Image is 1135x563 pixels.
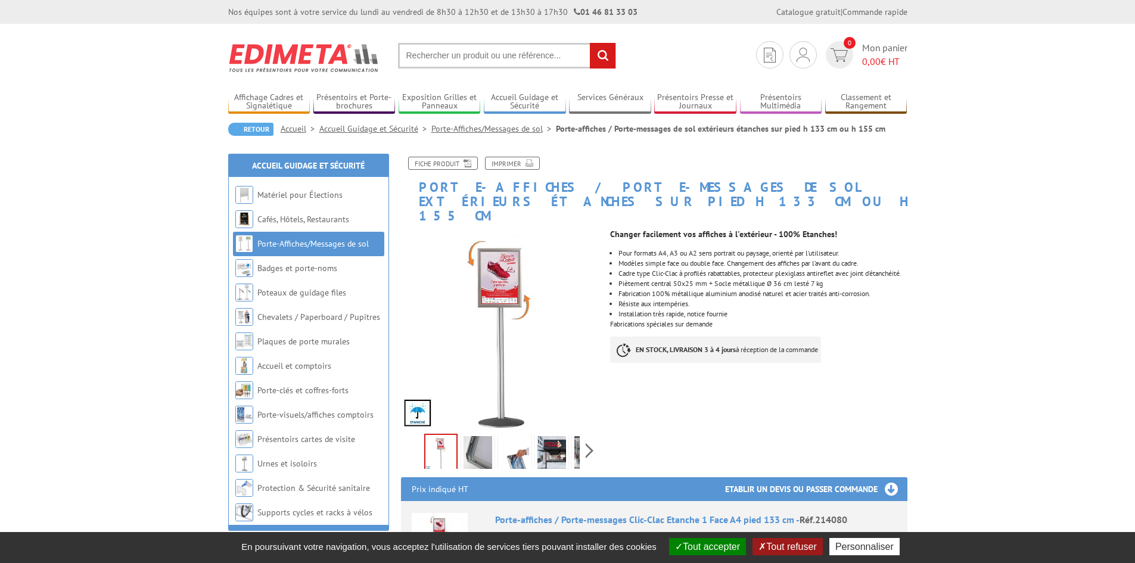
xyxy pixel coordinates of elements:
[636,345,736,354] strong: EN STOCK, LIVRAISON 3 à 4 jours
[618,300,907,307] li: Résiste aux intempéries.
[257,312,380,322] a: Chevalets / Paperboard / Pupitres
[235,357,253,375] img: Accueil et comptoirs
[776,6,907,18] div: |
[776,7,841,17] a: Catalogue gratuit
[235,308,253,326] img: Chevalets / Paperboard / Pupitres
[257,189,343,200] a: Matériel pour Élections
[281,123,319,134] a: Accueil
[257,263,337,273] a: Badges et porte-noms
[257,214,349,225] a: Cafés, Hôtels, Restaurants
[412,477,468,501] p: Prix indiqué HT
[618,260,907,267] li: Modèles simple face ou double face. Changement des affiches par l’avant du cadre.
[862,55,907,69] span: € HT
[752,538,822,555] button: Tout refuser
[257,238,369,249] a: Porte-Affiches/Messages de sol
[252,160,365,171] a: Accueil Guidage et Sécurité
[831,48,848,62] img: devis rapide
[574,7,638,17] strong: 01 46 81 33 03
[862,41,907,69] span: Mon panier
[431,123,556,134] a: Porte-Affiches/Messages de sol
[825,92,907,112] a: Classement et Rangement
[829,538,900,555] button: Personnaliser (fenêtre modale)
[537,436,566,473] img: porte_messages_sol_etanches_exterieurs_sur_pieds_214080_3.jpg
[235,455,253,472] img: Urnes et isoloirs
[484,92,566,112] a: Accueil Guidage et Sécurité
[500,436,529,473] img: 214080_detail.jpg
[425,435,456,472] img: panneaux_affichage_exterieurs_etanches_sur_pied_214080_fleche.jpg
[610,223,916,375] div: Fabrications spéciales sur demande
[228,92,310,112] a: Affichage Cadres et Signalétique
[257,507,372,518] a: Supports cycles et racks à vélos
[764,48,776,63] img: devis rapide
[844,37,856,49] span: 0
[319,123,431,134] a: Accueil Guidage et Sécurité
[235,259,253,277] img: Badges et porte-noms
[235,235,253,253] img: Porte-Affiches/Messages de sol
[257,483,370,493] a: Protection & Sécurité sanitaire
[235,406,253,424] img: Porte-visuels/affiches comptoirs
[257,434,355,444] a: Présentoirs cartes de visite
[740,92,822,112] a: Présentoirs Multimédia
[610,337,821,363] p: à réception de la commande
[235,381,253,399] img: Porte-clés et coffres-forts
[392,157,916,223] h1: Porte-affiches / Porte-messages de sol extérieurs étanches sur pied h 133 cm ou h 155 cm
[797,48,810,62] img: devis rapide
[235,332,253,350] img: Plaques de porte murales
[584,441,595,461] span: Next
[257,409,374,420] a: Porte-visuels/affiches comptoirs
[408,157,478,170] a: Fiche produit
[235,210,253,228] img: Cafés, Hôtels, Restaurants
[556,123,885,135] li: Porte-affiches / Porte-messages de sol extérieurs étanches sur pied h 133 cm ou h 155 cm
[618,280,907,287] li: Piètement central 50x25 mm + Socle métallique Ø 36 cm lesté 7 kg
[495,513,897,527] div: Porte-affiches / Porte-messages Clic-Clac Etanche 1 Face A4 pied 133 cm -
[398,43,616,69] input: Rechercher un produit ou une référence...
[569,92,651,112] a: Services Généraux
[590,43,615,69] input: rechercher
[618,250,907,257] li: Pour formats A4, A3 ou A2 sens portrait ou paysage, orienté par l’utilisateur.
[399,92,481,112] a: Exposition Grilles et Panneaux
[495,530,897,555] p: Orientation du cadre sens portrait ou paysage en fonction des besoins Poids 7,9 kg
[725,477,907,501] h3: Etablir un devis ou passer commande
[618,290,907,297] li: Fabrication 100% métallique aluminium anodisé naturel et acier traités anti-corrosion.
[823,41,907,69] a: devis rapide 0 Mon panier 0,00€ HT
[842,7,907,17] a: Commande rapide
[228,6,638,18] div: Nos équipes sont à votre service du lundi au vendredi de 8h30 à 12h30 et de 13h30 à 17h30
[257,360,331,371] a: Accueil et comptoirs
[618,270,907,277] li: Cadre type Clic-Clac à profilés rabattables, protecteur plexiglass antireflet avec joint d’étanch...
[235,542,663,552] span: En poursuivant votre navigation, vous acceptez l'utilisation de services tiers pouvant installer ...
[618,310,907,318] li: Installation très rapide, notice fournie
[228,36,380,80] img: Edimeta
[235,430,253,448] img: Présentoirs cartes de visite
[228,123,273,136] a: Retour
[862,55,881,67] span: 0,00
[313,92,396,112] a: Présentoirs et Porte-brochures
[669,538,746,555] button: Tout accepter
[257,385,349,396] a: Porte-clés et coffres-forts
[235,186,253,204] img: Matériel pour Élections
[800,514,847,525] span: Réf.214080
[235,479,253,497] img: Protection & Sécurité sanitaire
[610,229,837,239] strong: Changer facilement vos affiches à l'extérieur - 100% Etanches!
[257,458,317,469] a: Urnes et isoloirs
[654,92,736,112] a: Présentoirs Presse et Journaux
[235,503,253,521] img: Supports cycles et racks à vélos
[257,287,346,298] a: Poteaux de guidage files
[257,336,350,347] a: Plaques de porte murales
[401,229,602,430] img: panneaux_affichage_exterieurs_etanches_sur_pied_214080_fleche.jpg
[485,157,540,170] a: Imprimer
[464,436,492,473] img: 214080_clic_clac.jpg
[574,436,603,473] img: porte_messages_sol_etanches_exterieurs_sur_pieds_214080_4.jpg
[235,284,253,301] img: Poteaux de guidage files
